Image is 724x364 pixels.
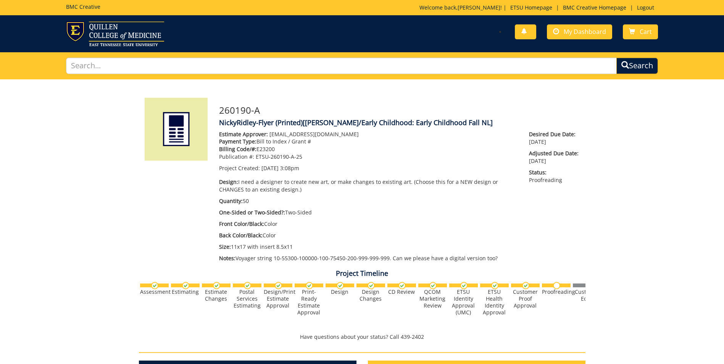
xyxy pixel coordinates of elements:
p: I need a designer to create new art, or make changes to existing art. (Choose this for a NEW desi... [219,178,518,193]
span: Adjusted Due Date: [529,150,579,157]
img: checkmark [368,282,375,289]
p: Proofreading [529,169,579,184]
div: Estimating [171,288,200,295]
img: checkmark [213,282,220,289]
span: Status: [529,169,579,176]
span: Size: [219,243,231,250]
a: [PERSON_NAME] [458,4,500,11]
div: Print-Ready Estimate Approval [295,288,323,316]
h4: Project Timeline [139,270,585,277]
p: Color [219,220,518,228]
div: Assessment [140,288,169,295]
img: checkmark [429,282,437,289]
span: Front Color/Black: [219,220,264,227]
p: Have questions about your status? Call 439-2402 [139,333,585,341]
p: Voyager string 10-55300-100000-100-75450-200-999-999-999. Can we please have a digital version too? [219,254,518,262]
span: Billing Code/#: [219,145,256,153]
a: My Dashboard [547,24,612,39]
span: Design: [219,178,238,185]
span: Quantity: [219,197,243,205]
img: checkmark [244,282,251,289]
img: checkmark [491,282,498,289]
p: Bill to Index / Grant # [219,138,518,145]
p: [DATE] [529,130,579,146]
p: E23200 [219,145,518,153]
a: Logout [633,4,658,11]
div: Estimate Changes [202,288,231,302]
p: [EMAIL_ADDRESS][DOMAIN_NAME] [219,130,518,138]
a: Cart [623,24,658,39]
p: [DATE] [529,150,579,165]
span: Publication #: [219,153,254,160]
img: checkmark [337,282,344,289]
button: Search [616,58,658,74]
span: My Dashboard [564,27,606,36]
span: Desired Due Date: [529,130,579,138]
span: [DATE] 3:08pm [261,164,299,172]
img: checkmark [151,282,158,289]
div: Customer Edits [573,288,601,302]
div: QCOM Marketing Review [418,288,447,309]
p: 11x17 with insert 8.5x11 [219,243,518,251]
div: ETSU Identity Approval (UMC) [449,288,478,316]
p: Color [219,232,518,239]
span: Payment Type: [219,138,256,145]
div: Design [326,288,354,295]
img: checkmark [275,282,282,289]
div: Postal Services Estimating [233,288,261,309]
h3: 260190-A [219,105,580,115]
span: Cart [640,27,652,36]
a: ETSU Homepage [506,4,556,11]
div: ETSU Health Identity Approval [480,288,509,316]
div: Design/Print Estimate Approval [264,288,292,309]
img: checkmark [398,282,406,289]
a: BMC Creative Homepage [559,4,630,11]
div: Customer Proof Approval [511,288,540,309]
span: Estimate Approver: [219,130,268,138]
img: checkmark [182,282,189,289]
img: checkmark [522,282,529,289]
div: Design Changes [356,288,385,302]
p: Welcome back, ! | | | [419,4,658,11]
span: ETSU-260190-A-25 [256,153,302,160]
span: One-Sided or Two-Sided?: [219,209,285,216]
div: CD Review [387,288,416,295]
img: Product featured image [145,98,208,161]
img: checkmark [460,282,468,289]
img: checkmark [306,282,313,289]
h5: BMC Creative [66,4,100,10]
p: 50 [219,197,518,205]
p: Two-Sided [219,209,518,216]
h4: NickyRidley-Flyer (Printed) [219,119,580,127]
span: Notes: [219,254,235,262]
img: ETSU logo [66,21,164,46]
input: Search... [66,58,617,74]
span: [[PERSON_NAME]/Early Childhood: Early Childhood Fall NL] [303,118,493,127]
span: Project Created: [219,164,260,172]
img: no [553,282,560,289]
span: Back Color/Black: [219,232,263,239]
div: Proofreading [542,288,571,295]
